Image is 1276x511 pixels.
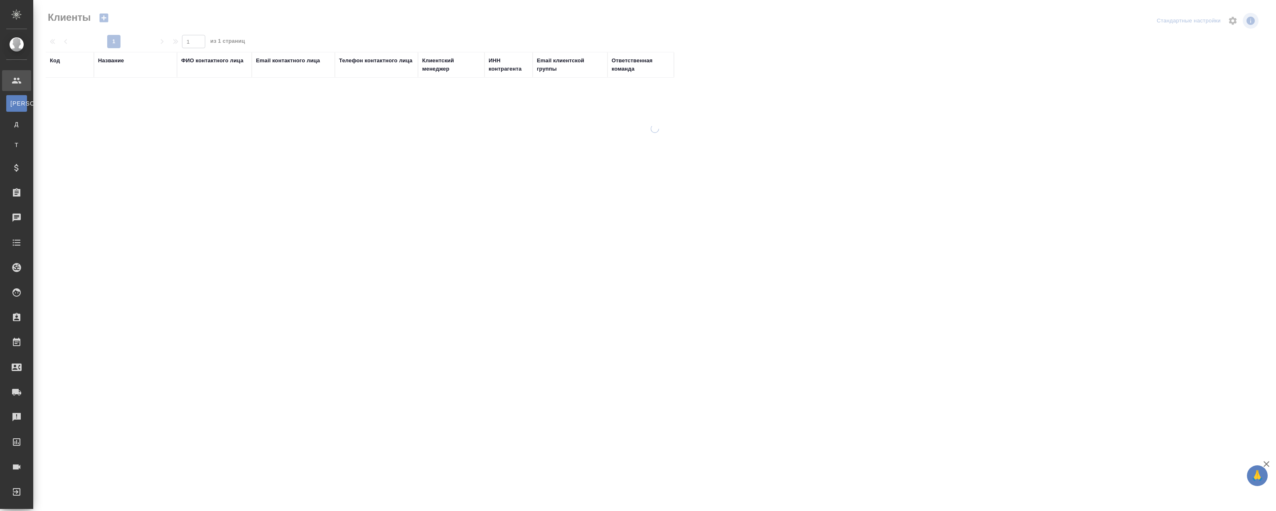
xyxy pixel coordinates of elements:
[6,116,27,133] a: Д
[6,137,27,153] a: Т
[10,99,23,108] span: [PERSON_NAME]
[181,57,243,65] div: ФИО контактного лица
[489,57,529,73] div: ИНН контрагента
[256,57,320,65] div: Email контактного лица
[1250,467,1264,484] span: 🙏
[537,57,603,73] div: Email клиентской группы
[339,57,413,65] div: Телефон контактного лица
[1247,465,1268,486] button: 🙏
[612,57,670,73] div: Ответственная команда
[98,57,124,65] div: Название
[10,141,23,149] span: Т
[50,57,60,65] div: Код
[6,95,27,112] a: [PERSON_NAME]
[422,57,480,73] div: Клиентский менеджер
[10,120,23,128] span: Д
